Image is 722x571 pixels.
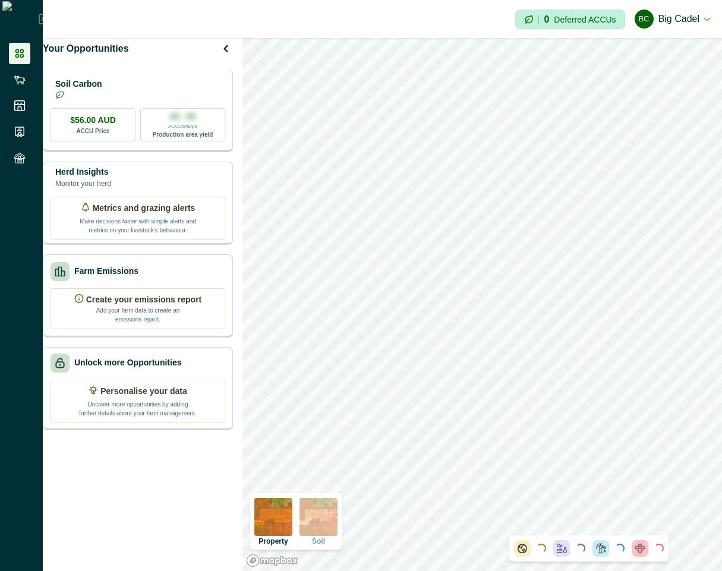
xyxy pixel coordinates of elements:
[258,538,288,545] p: Property
[55,178,111,189] p: Monitor your herd
[2,1,39,37] img: Logo
[170,111,196,123] p: 00 - 00
[93,306,182,324] p: Add your farm data to create an emissions report.
[312,538,325,545] p: Soil
[299,498,338,536] img: soil preview
[74,357,181,369] p: Unlock more Opportunities
[78,214,197,235] p: Make decisions faster with simple alerts and metrics on your livestock’s behaviour.
[153,130,213,139] p: Production area yield
[76,127,109,135] p: ACCU Price
[86,294,202,306] p: Create your emissions report
[635,5,710,33] button: Big CadelBig Cadel
[55,78,102,90] p: Soil Carbon
[554,15,616,24] p: Deferred ACCUs
[544,15,549,24] p: 0
[168,123,197,130] p: ACCUs/ha/pa
[254,498,292,536] img: property preview
[55,166,111,178] p: Herd Insights
[70,114,116,127] p: $56.00 AUD
[74,265,138,277] p: Farm Emissions
[78,398,197,418] p: Uncover more opportunities by adding further details about your farm management.
[246,554,298,567] a: Mapbox logo
[100,385,187,398] p: Personalise your data
[93,202,196,214] p: Metrics and grazing alerts
[43,42,129,56] p: Your Opportunities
